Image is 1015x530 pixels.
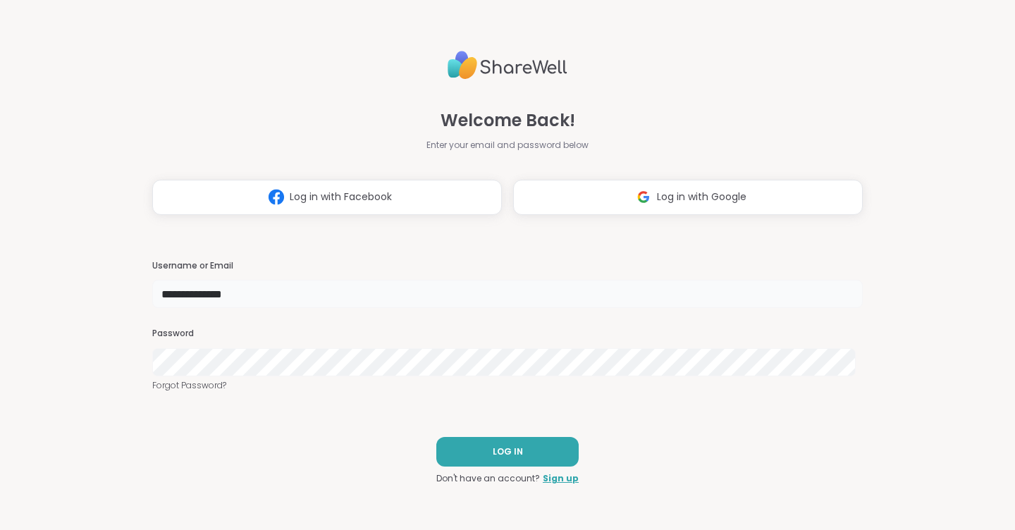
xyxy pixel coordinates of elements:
[543,472,579,485] a: Sign up
[513,180,863,215] button: Log in with Google
[152,328,863,340] h3: Password
[441,108,575,133] span: Welcome Back!
[630,184,657,210] img: ShareWell Logomark
[290,190,392,204] span: Log in with Facebook
[448,45,567,85] img: ShareWell Logo
[152,379,863,392] a: Forgot Password?
[152,260,863,272] h3: Username or Email
[426,139,589,152] span: Enter your email and password below
[657,190,746,204] span: Log in with Google
[436,472,540,485] span: Don't have an account?
[263,184,290,210] img: ShareWell Logomark
[152,180,502,215] button: Log in with Facebook
[493,445,523,458] span: LOG IN
[436,437,579,467] button: LOG IN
